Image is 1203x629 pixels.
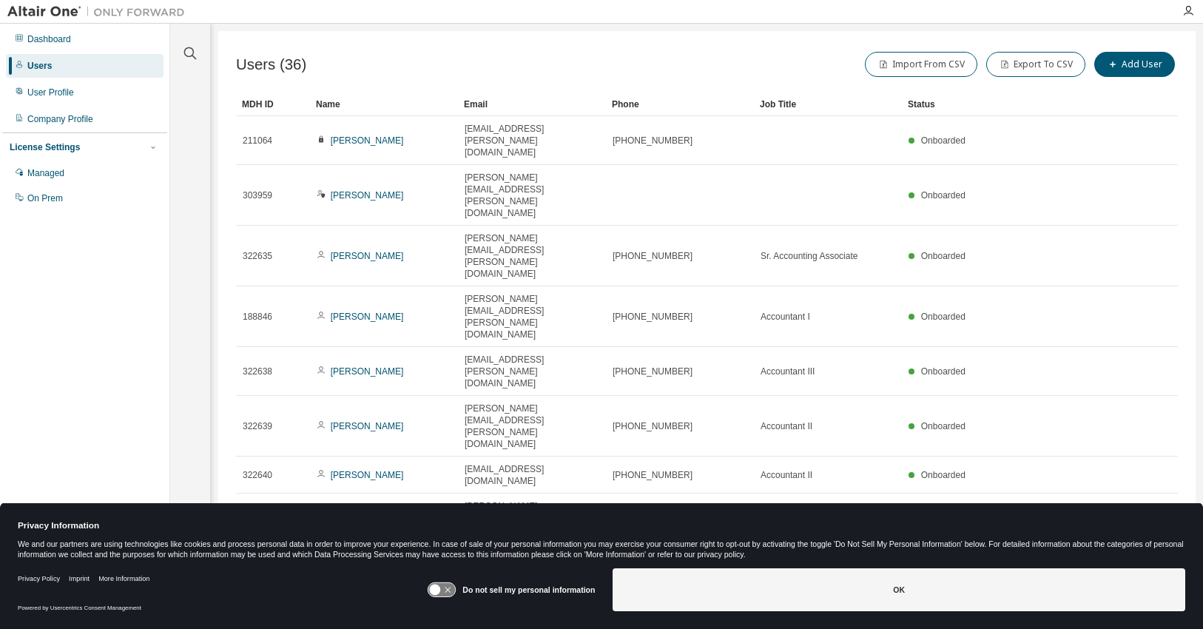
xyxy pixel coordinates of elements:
[331,421,404,431] a: [PERSON_NAME]
[331,470,404,480] a: [PERSON_NAME]
[613,420,693,432] span: [PHONE_NUMBER]
[761,469,812,481] span: Accountant II
[27,87,74,98] div: User Profile
[613,250,693,262] span: [PHONE_NUMBER]
[243,311,272,323] span: 188846
[465,172,599,219] span: [PERSON_NAME][EMAIL_ADDRESS][PERSON_NAME][DOMAIN_NAME]
[921,190,966,201] span: Onboarded
[27,113,93,125] div: Company Profile
[243,366,272,377] span: 322638
[331,135,404,146] a: [PERSON_NAME]
[921,366,966,377] span: Onboarded
[612,92,748,116] div: Phone
[613,469,693,481] span: [PHONE_NUMBER]
[465,293,599,340] span: [PERSON_NAME][EMAIL_ADDRESS][PERSON_NAME][DOMAIN_NAME]
[465,403,599,450] span: [PERSON_NAME][EMAIL_ADDRESS][PERSON_NAME][DOMAIN_NAME]
[243,135,272,147] span: 211064
[331,366,404,377] a: [PERSON_NAME]
[921,135,966,146] span: Onboarded
[243,250,272,262] span: 322635
[465,232,599,280] span: [PERSON_NAME][EMAIL_ADDRESS][PERSON_NAME][DOMAIN_NAME]
[921,251,966,261] span: Onboarded
[243,189,272,201] span: 303959
[761,420,812,432] span: Accountant II
[921,470,966,480] span: Onboarded
[242,92,304,116] div: MDH ID
[465,123,599,158] span: [EMAIL_ADDRESS][PERSON_NAME][DOMAIN_NAME]
[465,354,599,389] span: [EMAIL_ADDRESS][PERSON_NAME][DOMAIN_NAME]
[761,250,857,262] span: Sr. Accounting Associate
[761,366,815,377] span: Accountant III
[464,92,600,116] div: Email
[761,311,810,323] span: Accountant I
[243,469,272,481] span: 322640
[1094,52,1175,77] button: Add User
[613,311,693,323] span: [PHONE_NUMBER]
[465,500,599,548] span: [PERSON_NAME][EMAIL_ADDRESS][PERSON_NAME][DOMAIN_NAME]
[27,192,63,204] div: On Prem
[760,92,896,116] div: Job Title
[331,251,404,261] a: [PERSON_NAME]
[921,421,966,431] span: Onboarded
[465,463,599,487] span: [EMAIL_ADDRESS][DOMAIN_NAME]
[236,56,306,73] span: Users (36)
[331,312,404,322] a: [PERSON_NAME]
[27,167,64,179] div: Managed
[27,60,52,72] div: Users
[986,52,1085,77] button: Export To CSV
[613,366,693,377] span: [PHONE_NUMBER]
[316,92,452,116] div: Name
[908,92,1101,116] div: Status
[613,135,693,147] span: [PHONE_NUMBER]
[921,312,966,322] span: Onboarded
[865,52,977,77] button: Import From CSV
[331,190,404,201] a: [PERSON_NAME]
[10,141,80,153] div: License Settings
[243,420,272,432] span: 322639
[27,33,71,45] div: Dashboard
[7,4,192,19] img: Altair One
